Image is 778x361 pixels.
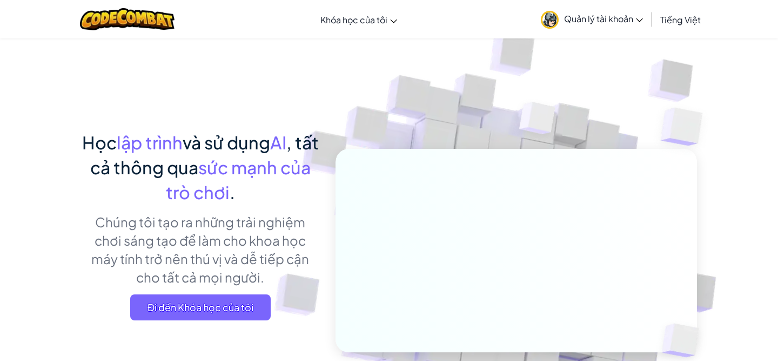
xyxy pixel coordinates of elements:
[130,294,271,320] a: Đi đến Khóa học của tôi
[315,5,403,34] a: Khóa học của tôi
[230,181,235,203] span: .
[639,81,733,173] img: Overlap cubes
[660,14,701,25] span: Tiếng Việt
[535,2,648,36] a: Quản lý tài khoản
[270,132,286,153] span: AI
[166,156,311,203] span: sức mạnh của trò chơi
[320,14,387,25] span: Khóa học của tôi
[80,8,175,30] img: CodeCombat logo
[655,5,706,34] a: Tiếng Việt
[183,132,270,153] span: và sử dụng
[564,13,643,24] span: Quản lý tài khoản
[82,132,117,153] span: Học
[499,81,577,161] img: Overlap cubes
[541,11,559,29] img: avatar
[81,213,319,286] p: Chúng tôi tạo ra những trải nghiệm chơi sáng tạo để làm cho khoa học máy tính trở nên thú vị và d...
[117,132,183,153] span: lập trình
